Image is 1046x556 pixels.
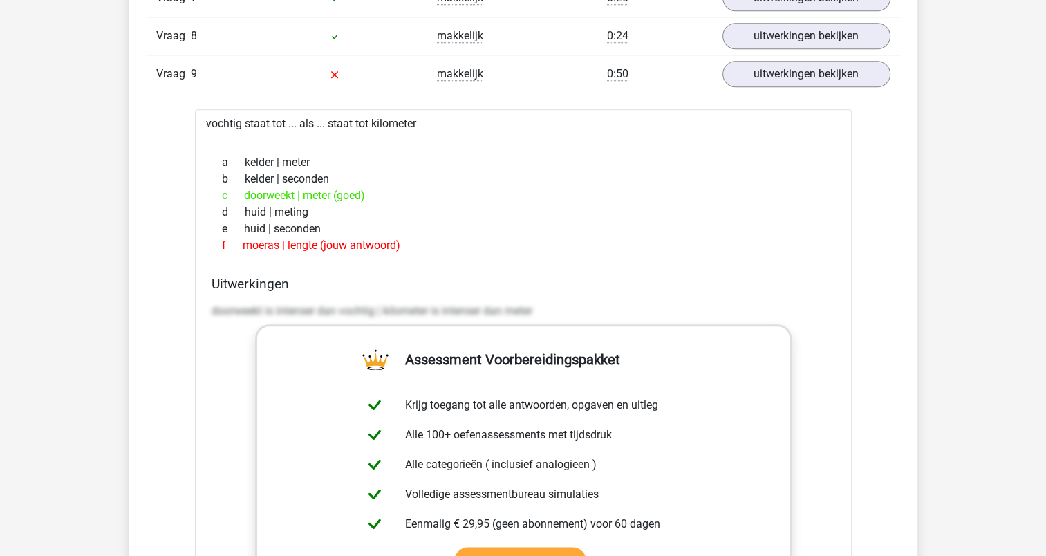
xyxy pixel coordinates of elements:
span: d [222,204,245,221]
h4: Uitwerkingen [212,276,835,292]
span: makkelijk [437,67,483,81]
span: 0:50 [607,67,628,81]
span: Vraag [156,28,191,44]
span: e [222,221,244,237]
span: f [222,237,243,254]
span: a [222,154,245,171]
div: kelder | meter [212,154,835,171]
a: uitwerkingen bekijken [722,61,890,87]
span: 0:24 [607,29,628,43]
div: huid | seconden [212,221,835,237]
div: huid | meting [212,204,835,221]
span: 8 [191,29,197,42]
span: makkelijk [437,29,483,43]
span: 9 [191,67,197,80]
div: moeras | lengte (jouw antwoord) [212,237,835,254]
a: uitwerkingen bekijken [722,23,890,49]
p: doorweekt is intenser dan vochtig | kilometer is intenser dan meter [212,303,835,319]
span: b [222,171,245,187]
span: Vraag [156,66,191,82]
div: kelder | seconden [212,171,835,187]
span: c [222,187,244,204]
div: doorweekt | meter (goed) [212,187,835,204]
